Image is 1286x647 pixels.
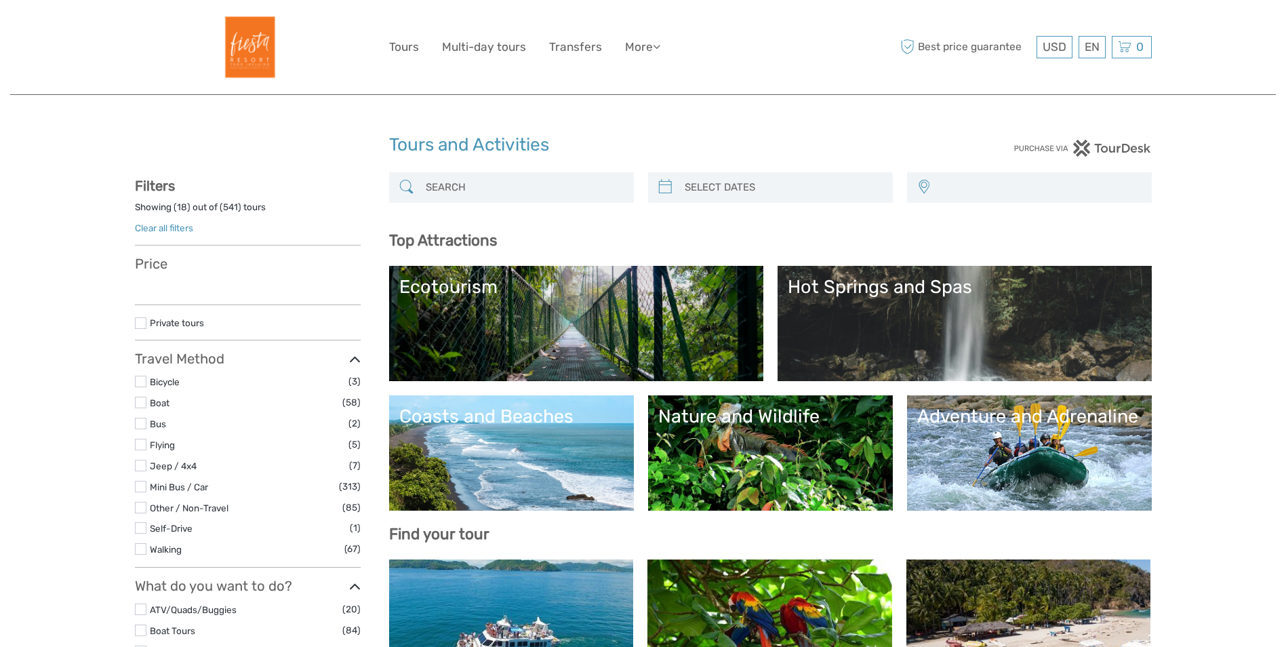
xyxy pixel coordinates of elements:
[350,520,361,536] span: (1)
[342,623,361,638] span: (84)
[150,523,193,534] a: Self-Drive
[135,256,361,272] h3: Price
[348,437,361,452] span: (5)
[658,406,883,501] a: Nature and Wildlife
[150,418,166,429] a: Bus
[135,578,361,594] h3: What do you want to do?
[348,416,361,431] span: (2)
[211,10,285,84] img: Fiesta Resort
[442,37,526,57] a: Multi-day tours
[399,276,753,298] div: Ecotourism
[625,37,660,57] a: More
[1043,40,1066,54] span: USD
[898,36,1033,58] span: Best price guarantee
[788,276,1142,298] div: Hot Springs and Spas
[339,479,361,494] span: (313)
[342,395,361,410] span: (58)
[150,482,208,492] a: Mini Bus / Car
[389,525,489,543] b: Find your tour
[389,37,419,57] a: Tours
[150,604,237,615] a: ATV/Quads/Buggies
[135,351,361,367] h3: Travel Method
[150,317,204,328] a: Private tours
[389,231,497,250] b: Top Attractions
[549,37,602,57] a: Transfers
[150,503,228,513] a: Other / Non-Travel
[342,602,361,617] span: (20)
[917,406,1142,501] a: Adventure and Adrenaline
[135,178,175,194] strong: Filters
[1079,36,1106,58] div: EN
[348,374,361,389] span: (3)
[150,439,175,450] a: Flying
[399,276,753,371] a: Ecotourism
[399,406,624,427] div: Coasts and Beaches
[420,176,627,199] input: SEARCH
[150,625,195,636] a: Boat Tours
[342,500,361,515] span: (85)
[135,201,361,222] div: Showing ( ) out of ( ) tours
[344,541,361,557] span: (67)
[135,222,193,233] a: Clear all filters
[349,458,361,473] span: (7)
[679,176,886,199] input: SELECT DATES
[399,406,624,501] a: Coasts and Beaches
[177,201,187,214] label: 18
[658,406,883,427] div: Nature and Wildlife
[150,376,180,387] a: Bicycle
[389,134,898,156] h1: Tours and Activities
[223,201,238,214] label: 541
[917,406,1142,427] div: Adventure and Adrenaline
[150,460,197,471] a: Jeep / 4x4
[1013,140,1151,157] img: PurchaseViaTourDesk.png
[788,276,1142,371] a: Hot Springs and Spas
[150,544,182,555] a: Walking
[150,397,169,408] a: Boat
[1134,40,1146,54] span: 0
